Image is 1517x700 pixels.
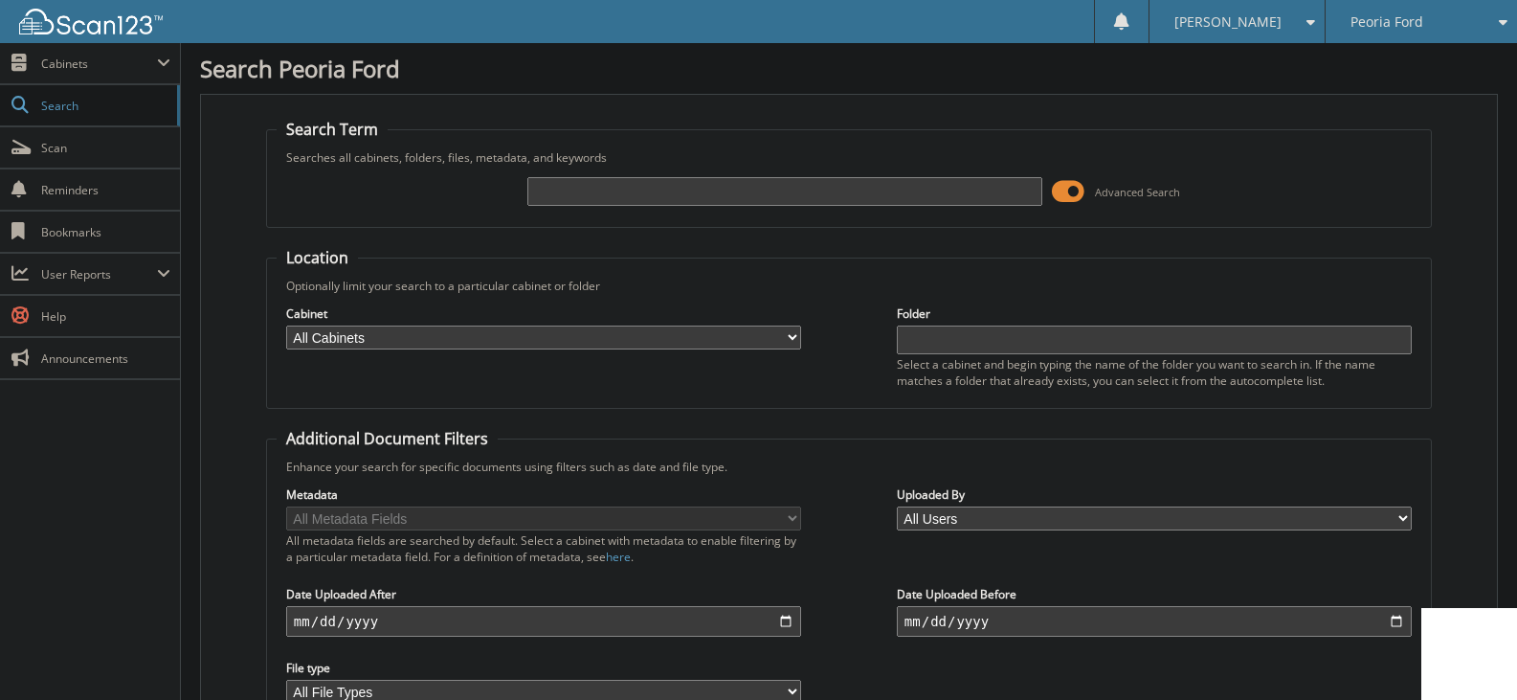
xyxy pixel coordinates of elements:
legend: Additional Document Filters [277,428,498,449]
span: Search [41,98,167,114]
span: Help [41,308,170,325]
span: User Reports [41,266,157,282]
label: File type [286,660,801,676]
label: Metadata [286,486,801,503]
div: Optionally limit your search to a particular cabinet or folder [277,278,1421,294]
label: Date Uploaded After [286,586,801,602]
label: Uploaded By [897,486,1412,503]
div: Searches all cabinets, folders, files, metadata, and keywords [277,149,1421,166]
legend: Search Term [277,119,388,140]
h1: Search Peoria Ford [200,53,1498,84]
div: Select a cabinet and begin typing the name of the folder you want to search in. If the name match... [897,356,1412,389]
span: Advanced Search [1095,185,1180,199]
div: All metadata fields are searched by default. Select a cabinet with metadata to enable filtering b... [286,532,801,565]
span: Scan [41,140,170,156]
img: scan123-logo-white.svg [19,9,163,34]
span: Cabinets [41,56,157,72]
legend: Location [277,247,358,268]
div: Enhance your search for specific documents using filters such as date and file type. [277,459,1421,475]
input: start [286,606,801,637]
label: Folder [897,305,1412,322]
span: [PERSON_NAME] [1174,16,1282,28]
label: Date Uploaded Before [897,586,1412,602]
input: end [897,606,1412,637]
span: Announcements [41,350,170,367]
a: here [606,549,631,565]
label: Cabinet [286,305,801,322]
iframe: Chat Widget [1421,608,1517,700]
span: Peoria Ford [1350,16,1423,28]
span: Bookmarks [41,224,170,240]
span: Reminders [41,182,170,198]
